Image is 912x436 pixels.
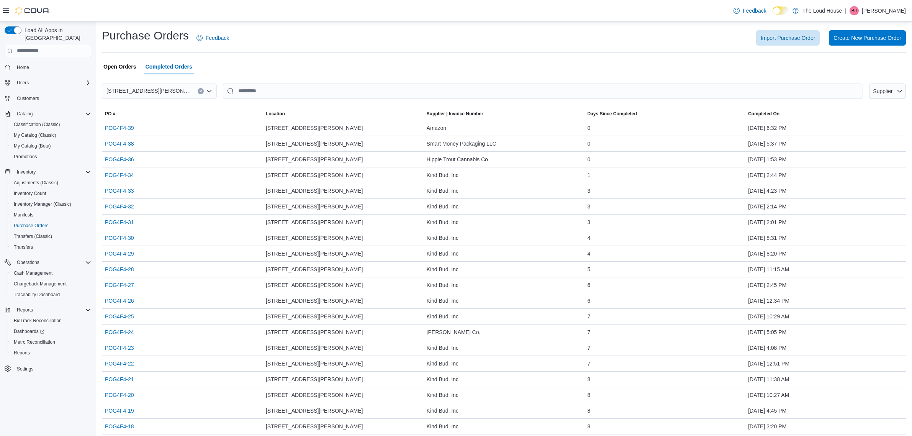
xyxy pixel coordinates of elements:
button: Location [263,108,424,120]
span: 0 [587,123,590,133]
a: Cash Management [11,269,56,278]
a: My Catalog (Classic) [11,131,59,140]
span: Completed Orders [146,59,192,74]
span: [DATE] 10:27 AM [748,390,789,400]
span: [DATE] 4:45 PM [748,406,786,415]
span: Transfers (Classic) [14,233,52,239]
a: Customers [14,94,42,103]
button: Metrc Reconciliation [8,337,94,347]
span: Cash Management [11,269,91,278]
div: Amazon [424,120,585,136]
span: Supplier [873,88,892,94]
a: POG4F4-22 [105,359,134,368]
button: Adjustments (Classic) [8,177,94,188]
p: | [845,6,847,15]
a: POG4F4-23 [105,343,134,352]
a: POG4F4-20 [105,390,134,400]
span: Promotions [14,154,37,160]
a: POG4F4-24 [105,328,134,337]
h1: Purchase Orders [102,28,189,43]
input: This is a search bar. After typing your query, hit enter to filter the results lower in the page. [223,84,863,99]
span: 6 [587,280,590,290]
span: [STREET_ADDRESS][PERSON_NAME] [266,280,363,290]
span: Dashboards [11,327,91,336]
button: Promotions [8,151,94,162]
span: My Catalog (Beta) [14,143,51,149]
span: Home [14,62,91,72]
button: My Catalog (Classic) [8,130,94,141]
div: Kind Bud, Inc [424,387,585,403]
span: 8 [587,422,590,431]
span: [DATE] 2:01 PM [748,218,786,227]
p: The Loud House [802,6,842,15]
span: Cash Management [14,270,52,276]
nav: Complex example [5,59,91,394]
button: Operations [2,257,94,268]
span: [STREET_ADDRESS][PERSON_NAME] [266,186,363,195]
span: Purchase Orders [14,223,49,229]
button: Import Purchase Order [756,30,820,46]
button: Purchase Orders [8,220,94,231]
span: Transfers (Classic) [11,232,91,241]
span: Users [17,80,29,86]
button: My Catalog (Beta) [8,141,94,151]
a: POG4F4-39 [105,123,134,133]
a: POG4F4-29 [105,249,134,258]
button: Catalog [2,108,94,119]
button: Users [2,77,94,88]
div: Kind Bud, Inc [424,183,585,198]
button: Users [14,78,32,87]
a: POG4F4-30 [105,233,134,243]
span: Inventory [14,167,91,177]
div: Kind Bud, Inc [424,356,585,371]
button: PO # [102,108,263,120]
span: 3 [587,186,590,195]
span: 3 [587,202,590,211]
button: Open list of options [206,88,212,94]
a: BioTrack Reconciliation [11,316,65,325]
span: Feedback [743,7,766,15]
div: Kind Bud, Inc [424,262,585,277]
span: [STREET_ADDRESS][PERSON_NAME] [266,139,363,148]
span: Customers [17,95,39,102]
span: [DATE] 2:45 PM [748,280,786,290]
a: Transfers (Classic) [11,232,55,241]
span: [STREET_ADDRESS][PERSON_NAME] [266,343,363,352]
span: [DATE] 5:37 PM [748,139,786,148]
span: [STREET_ADDRESS][PERSON_NAME] [266,312,363,321]
button: Transfers (Classic) [8,231,94,242]
a: Chargeback Management [11,279,70,288]
a: Dashboards [8,326,94,337]
span: Settings [14,364,91,373]
span: Reports [14,350,30,356]
a: Reports [11,348,33,357]
div: Kind Bud, Inc [424,167,585,183]
span: Supplier | Invoice Number [427,111,483,117]
span: Chargeback Management [11,279,91,288]
span: BJ [851,6,857,15]
a: POG4F4-19 [105,406,134,415]
div: [PERSON_NAME] Co. [424,325,585,340]
span: [DATE] 2:14 PM [748,202,786,211]
span: [DATE] 8:20 PM [748,249,786,258]
span: My Catalog (Classic) [11,131,91,140]
button: Chargeback Management [8,279,94,289]
a: Metrc Reconciliation [11,338,58,347]
span: 7 [587,343,590,352]
span: Classification (Classic) [11,120,91,129]
a: Manifests [11,210,36,220]
button: BioTrack Reconciliation [8,315,94,326]
span: Completed On [748,111,779,117]
button: Home [2,62,94,73]
button: Days Since Completed [584,108,745,120]
div: Kind Bud, Inc [424,215,585,230]
span: Manifests [14,212,33,218]
button: Supplier | Invoice Number [424,108,585,120]
span: 7 [587,312,590,321]
span: Catalog [14,109,91,118]
span: Reports [11,348,91,357]
span: My Catalog (Beta) [11,141,91,151]
span: Adjustments (Classic) [11,178,91,187]
a: Settings [14,364,36,374]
